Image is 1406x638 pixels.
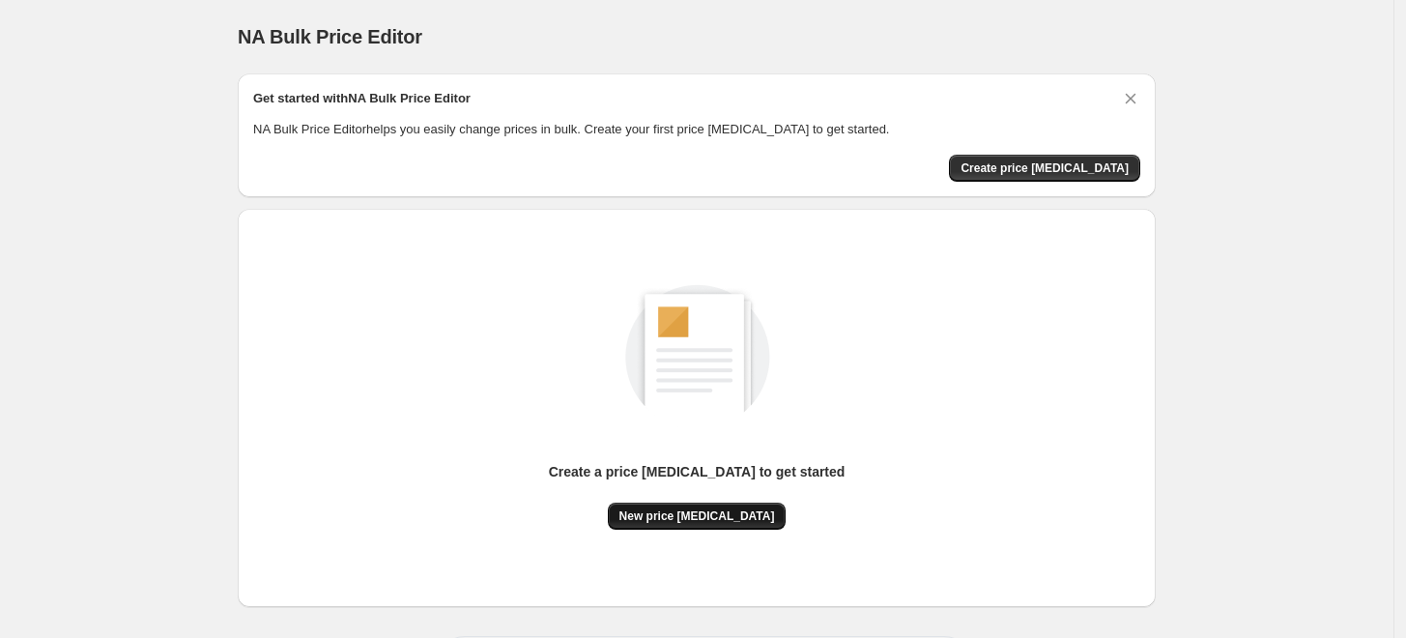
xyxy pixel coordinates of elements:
[949,155,1140,182] button: Create price change job
[961,160,1129,176] span: Create price [MEDICAL_DATA]
[549,462,846,481] p: Create a price [MEDICAL_DATA] to get started
[253,89,471,108] h2: Get started with NA Bulk Price Editor
[1121,89,1140,108] button: Dismiss card
[608,503,787,530] button: New price [MEDICAL_DATA]
[619,508,775,524] span: New price [MEDICAL_DATA]
[253,120,1140,139] p: NA Bulk Price Editor helps you easily change prices in bulk. Create your first price [MEDICAL_DAT...
[238,26,422,47] span: NA Bulk Price Editor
